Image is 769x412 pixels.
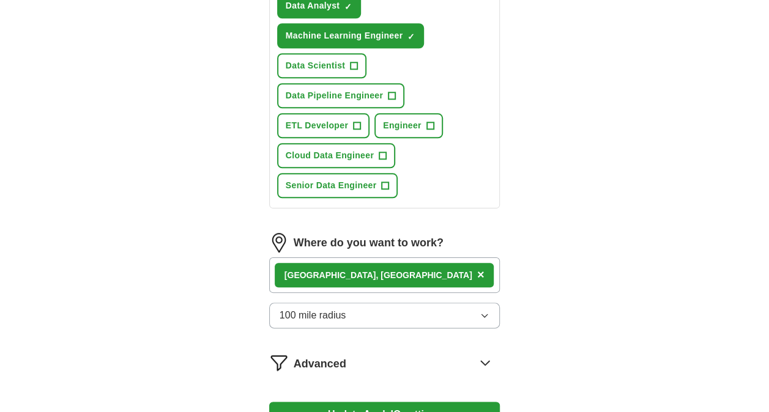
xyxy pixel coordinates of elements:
button: Data Pipeline Engineer [277,83,404,108]
span: ✓ [344,2,352,12]
span: Machine Learning Engineer [286,29,403,42]
button: 100 mile radius [269,303,500,328]
span: × [477,268,485,281]
label: Where do you want to work? [294,235,444,251]
div: [GEOGRAPHIC_DATA], [GEOGRAPHIC_DATA] [284,269,472,282]
button: Data Scientist [277,53,367,78]
span: 100 mile radius [280,308,346,323]
span: ETL Developer [286,119,348,132]
span: ✓ [407,32,415,42]
span: Engineer [383,119,422,132]
span: Data Pipeline Engineer [286,89,383,102]
span: Data Scientist [286,59,346,72]
button: Engineer [374,113,443,138]
span: Senior Data Engineer [286,179,377,192]
span: Advanced [294,356,346,372]
button: Senior Data Engineer [277,173,398,198]
button: ETL Developer [277,113,370,138]
span: Cloud Data Engineer [286,149,374,162]
img: filter [269,353,289,372]
button: Machine Learning Engineer✓ [277,23,425,48]
button: Cloud Data Engineer [277,143,395,168]
button: × [477,266,485,284]
img: location.png [269,233,289,252]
